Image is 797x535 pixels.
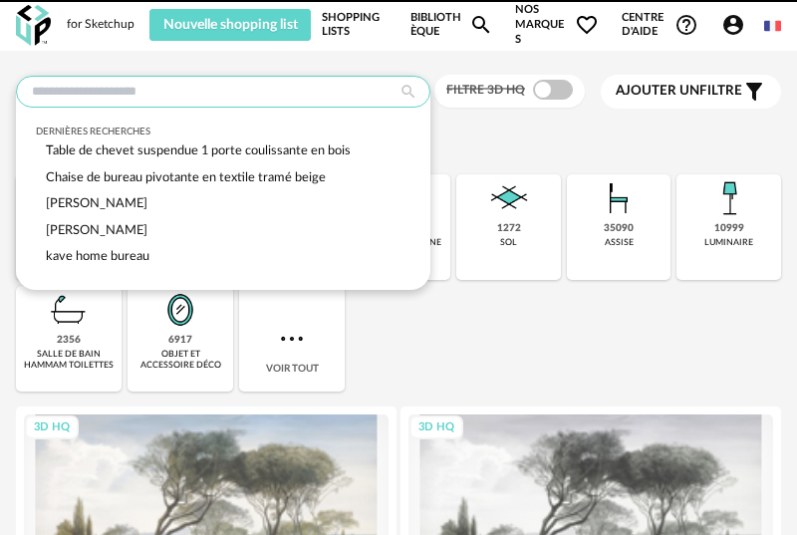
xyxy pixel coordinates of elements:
div: for Sketchup [67,17,134,33]
div: 1272 [497,222,521,235]
div: assise [605,237,634,248]
div: 6917 [168,334,192,347]
span: Account Circle icon [721,13,754,37]
span: Ajouter un [616,84,699,98]
span: Heart Outline icon [575,13,599,37]
span: Chaise de bureau pivotante en textile tramé beige [46,171,326,183]
img: OXP [16,5,51,46]
span: [PERSON_NAME] [46,197,147,209]
button: Ajouter unfiltre Filter icon [601,75,781,109]
span: Table de chevet suspendue 1 porte coulissante en bois [46,144,351,156]
a: BibliothèqueMagnify icon [410,3,492,47]
div: objet et accessoire déco [133,349,227,372]
span: Filtre 3D HQ [446,84,525,96]
span: Centre d'aideHelp Circle Outline icon [622,11,699,40]
button: Nouvelle shopping list [149,9,311,41]
img: Miroir.png [156,286,204,334]
img: Sol.png [485,174,533,222]
div: salle de bain hammam toilettes [22,349,116,372]
img: Salle%20de%20bain.png [45,286,93,334]
a: Shopping Lists [322,3,389,47]
span: filtre [616,83,742,100]
img: Assise.png [595,174,643,222]
div: luminaire [704,237,753,248]
span: Magnify icon [469,13,493,37]
span: Account Circle icon [721,13,745,37]
div: 3D HQ [409,415,463,440]
div: sol [500,237,517,248]
span: kave home bureau [46,250,149,262]
div: 35090 [604,222,634,235]
img: fr [764,18,781,35]
span: Nos marques [515,3,599,47]
div: 10999 [714,222,744,235]
div: 2356 [57,334,81,347]
img: more.7b13dc1.svg [276,323,308,355]
div: 3D HQ [25,415,79,440]
span: Nouvelle shopping list [163,18,298,32]
span: Help Circle Outline icon [674,13,698,37]
div: Dernières recherches [36,126,410,137]
img: Luminaire.png [705,174,753,222]
span: Filter icon [742,80,766,104]
div: Voir tout [239,286,345,392]
span: [PERSON_NAME] [46,224,147,236]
